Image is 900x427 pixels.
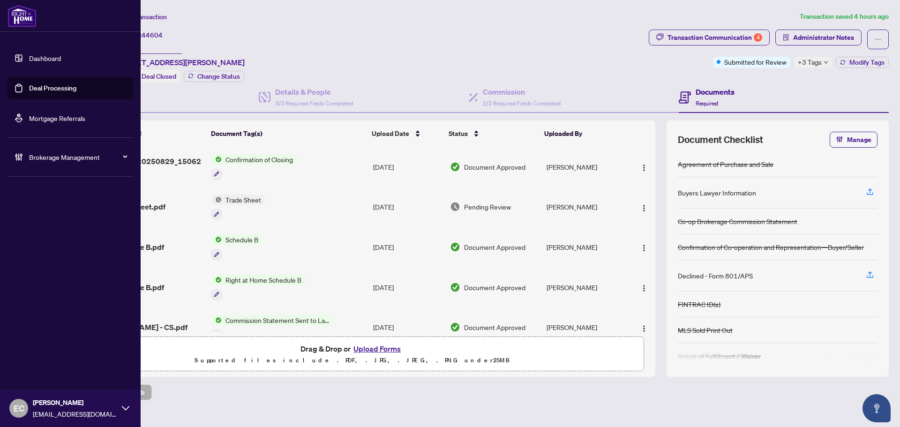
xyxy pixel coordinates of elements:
button: Status IconConfirmation of Closing [211,154,297,180]
span: Pending Review [464,202,511,212]
div: Co-op Brokerage Commission Statement [678,216,797,226]
div: Buyers Lawyer Information [678,187,756,198]
span: 44604 [142,31,163,39]
span: solution [783,34,789,41]
button: Modify Tags [836,57,889,68]
span: 9059408968_20250829_150624.pdf [87,156,204,178]
button: Logo [637,320,652,335]
span: Document Approved [464,162,525,172]
td: [PERSON_NAME] [543,267,628,307]
button: Status IconTrade Sheet [211,195,265,220]
span: Trade Sheet [222,195,265,205]
button: Open asap [862,394,891,422]
span: EC [14,402,24,415]
button: Upload Forms [351,343,404,355]
span: Commission Statement Sent to Lawyer [222,315,333,325]
th: Document Tag(s) [207,120,368,147]
td: [DATE] [369,307,447,348]
div: Confirmation of Co-operation and Representation—Buyer/Seller [678,242,864,252]
span: down [824,60,828,65]
a: Deal Processing [29,84,76,92]
img: Status Icon [211,234,222,245]
button: Logo [637,280,652,295]
span: [EMAIL_ADDRESS][DOMAIN_NAME] [33,409,117,419]
button: Transaction Communication4 [649,30,770,45]
img: Document Status [450,162,460,172]
td: [PERSON_NAME] [543,307,628,348]
span: Manage [847,132,871,147]
img: Logo [640,164,648,172]
span: Modify Tags [849,59,885,66]
span: Schedule B [222,234,262,245]
h4: Documents [696,86,735,97]
img: Document Status [450,242,460,252]
span: Drag & Drop orUpload FormsSupported files include .PDF, .JPG, .JPEG, .PNG under25MB [60,337,644,372]
span: Document Approved [464,242,525,252]
img: Document Status [450,202,460,212]
button: Logo [637,240,652,255]
img: Logo [640,325,648,332]
span: Required [696,100,718,107]
img: Document Status [450,282,460,292]
td: [PERSON_NAME] [543,227,628,267]
button: Manage [830,132,877,148]
img: Logo [640,244,648,252]
a: Mortgage Referrals [29,114,85,122]
h4: Details & People [275,86,353,97]
div: Status: [116,70,180,82]
span: Document Approved [464,282,525,292]
th: Upload Date [368,120,445,147]
img: Status Icon [211,195,222,205]
button: Change Status [184,71,244,82]
button: Logo [637,159,652,174]
img: Logo [640,204,648,212]
td: [DATE] [369,147,447,187]
span: [PERSON_NAME] [33,397,117,408]
span: 3/3 Required Fields Completed [275,100,353,107]
button: Status IconCommission Statement Sent to Lawyer [211,315,333,340]
img: Status Icon [211,315,222,325]
div: FINTRAC ID(s) [678,299,720,309]
span: Drag & Drop or [300,343,404,355]
span: [STREET_ADDRESS][PERSON_NAME] [116,57,245,68]
img: Status Icon [211,275,222,285]
div: Declined - Form 801/APS [678,270,753,281]
img: Logo [640,285,648,292]
div: Transaction Communication [667,30,762,45]
div: MLS Sold Print Out [678,325,733,335]
th: (17) File Name [82,120,207,147]
th: Status [445,120,541,147]
span: Deal Closed [142,72,176,81]
span: +3 Tags [798,57,822,67]
img: Status Icon [211,154,222,165]
td: [PERSON_NAME] [543,147,628,187]
div: Agreement of Purchase and Sale [678,159,773,169]
img: logo [7,5,37,27]
button: Status IconSchedule B [211,234,262,260]
td: [DATE] [369,227,447,267]
span: Document Approved [464,322,525,332]
h4: Commission [483,86,561,97]
button: Logo [637,199,652,214]
span: Right at Home Schedule B [222,275,305,285]
span: Submitted for Review [724,57,787,67]
td: [DATE] [369,187,447,227]
td: [PERSON_NAME] [543,187,628,227]
span: Brokerage Management [29,152,127,162]
button: Status IconRight at Home Schedule B [211,275,305,300]
span: Upload Date [372,128,409,139]
p: Supported files include .PDF, .JPG, .JPEG, .PNG under 25 MB [66,355,638,366]
span: Status [449,128,468,139]
td: [DATE] [369,267,447,307]
span: 2/2 Required Fields Completed [483,100,561,107]
img: Document Status [450,322,460,332]
th: Uploaded By [540,120,625,147]
span: ellipsis [875,36,881,43]
span: Administrator Notes [793,30,854,45]
span: View Transaction [117,13,167,21]
div: 4 [754,33,762,42]
span: Confirmation of Closing [222,154,297,165]
button: Administrator Notes [775,30,862,45]
span: Document Checklist [678,133,763,146]
article: Transaction saved 4 hours ago [800,11,889,22]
